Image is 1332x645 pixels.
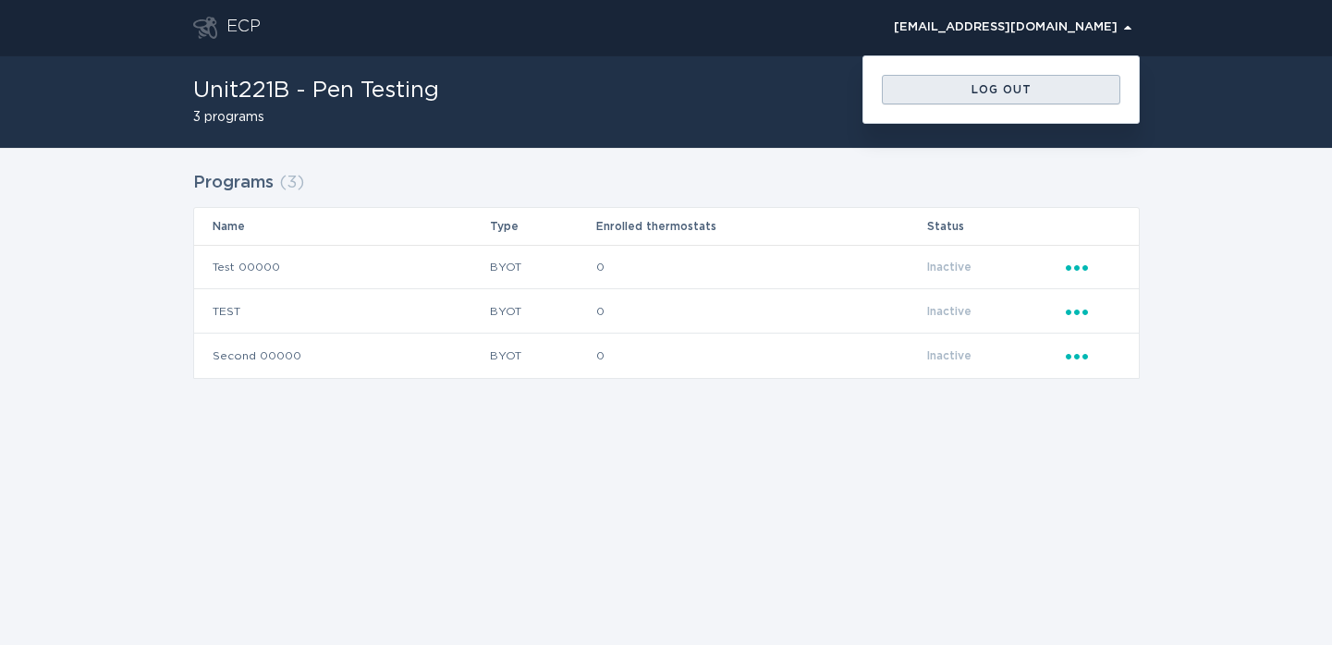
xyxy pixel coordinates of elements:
th: Enrolled thermostats [595,208,926,245]
div: ECP [226,17,261,39]
tr: 8440686a4d3444698ae1ab9613181a48 [194,245,1139,289]
th: Name [194,208,490,245]
td: BYOT [489,289,594,334]
td: Test 00000 [194,245,490,289]
div: Popover menu [1066,301,1120,322]
h1: Unit221B - Pen Testing [193,79,439,102]
div: Popover menu [1066,257,1120,277]
h2: Programs [193,166,274,200]
td: 0 [595,334,926,378]
button: Log out [882,75,1120,104]
th: Status [926,208,1065,245]
td: BYOT [489,334,594,378]
span: Inactive [927,306,972,317]
span: Inactive [927,262,972,273]
td: 0 [595,245,926,289]
button: Go to dashboard [193,17,217,39]
div: Log out [891,84,1111,95]
div: Popover menu [1066,346,1120,366]
td: Second 00000 [194,334,490,378]
div: [EMAIL_ADDRESS][DOMAIN_NAME] [894,22,1131,33]
th: Type [489,208,594,245]
td: 0 [595,289,926,334]
tr: Table Headers [194,208,1139,245]
tr: dfc759f4f22c43c2b88e3e8bcf6427f7 [194,334,1139,378]
td: BYOT [489,245,594,289]
h2: 3 programs [193,111,439,124]
span: ( 3 ) [279,175,304,191]
td: TEST [194,289,490,334]
button: Open user account details [886,14,1140,42]
tr: f89fcf7cf7aa49a7a73e596f96661733 [194,289,1139,334]
span: Inactive [927,350,972,361]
